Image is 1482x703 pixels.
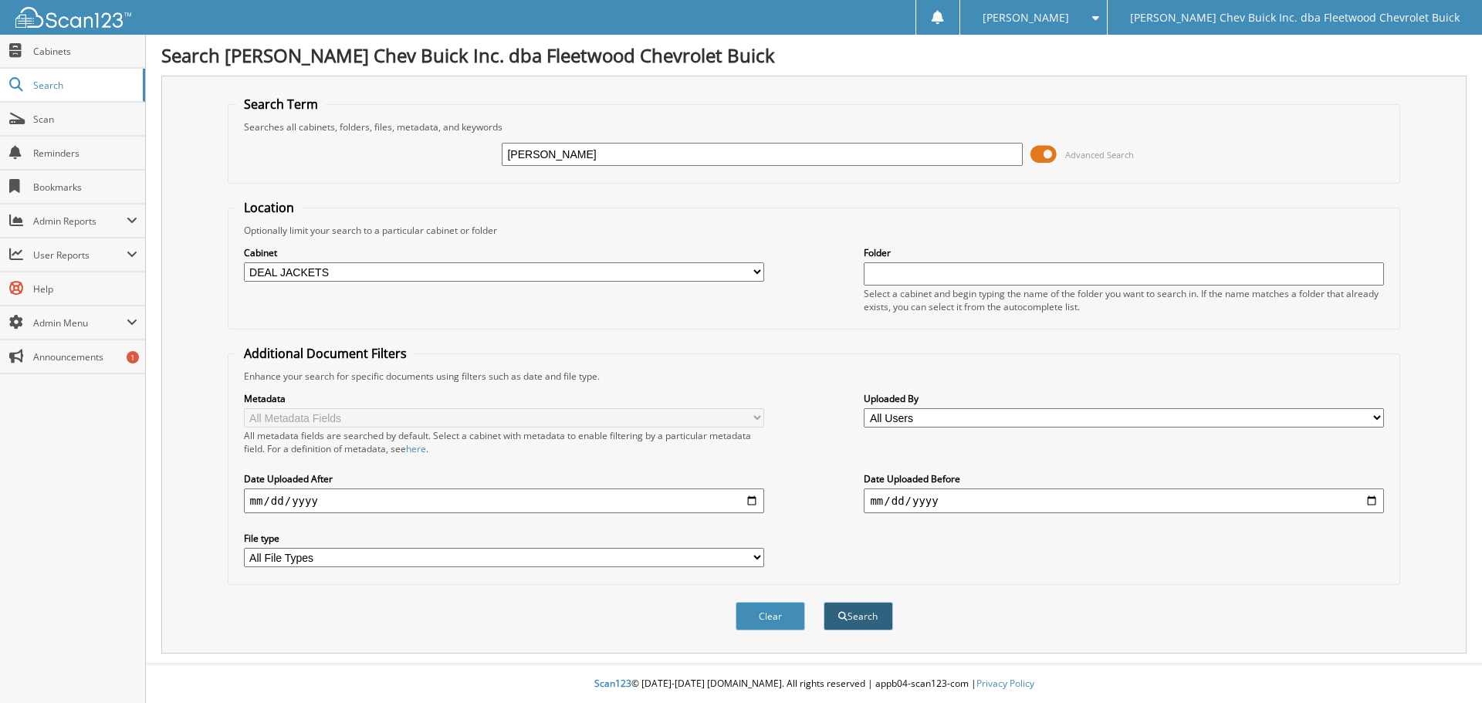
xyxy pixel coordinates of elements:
[976,677,1034,690] a: Privacy Policy
[983,13,1069,22] span: [PERSON_NAME]
[236,96,326,113] legend: Search Term
[244,532,764,545] label: File type
[244,429,764,455] div: All metadata fields are searched by default. Select a cabinet with metadata to enable filtering b...
[33,79,135,92] span: Search
[33,316,127,330] span: Admin Menu
[161,42,1467,68] h1: Search [PERSON_NAME] Chev Buick Inc. dba Fleetwood Chevrolet Buick
[406,442,426,455] a: here
[824,602,893,630] button: Search
[864,287,1384,313] div: Select a cabinet and begin typing the name of the folder you want to search in. If the name match...
[864,488,1384,513] input: end
[864,392,1384,405] label: Uploaded By
[864,246,1384,259] label: Folder
[236,370,1392,383] div: Enhance your search for specific documents using filters such as date and file type.
[864,472,1384,485] label: Date Uploaded Before
[594,677,631,690] span: Scan123
[15,7,131,28] img: scan123-logo-white.svg
[33,282,137,296] span: Help
[33,215,127,228] span: Admin Reports
[236,120,1392,134] div: Searches all cabinets, folders, files, metadata, and keywords
[244,392,764,405] label: Metadata
[33,147,137,160] span: Reminders
[1065,149,1134,161] span: Advanced Search
[244,472,764,485] label: Date Uploaded After
[1130,13,1460,22] span: [PERSON_NAME] Chev Buick Inc. dba Fleetwood Chevrolet Buick
[736,602,805,630] button: Clear
[127,351,139,363] div: 1
[33,350,137,363] span: Announcements
[33,113,137,126] span: Scan
[244,246,764,259] label: Cabinet
[236,224,1392,237] div: Optionally limit your search to a particular cabinet or folder
[236,199,302,216] legend: Location
[33,45,137,58] span: Cabinets
[236,345,414,362] legend: Additional Document Filters
[33,248,127,262] span: User Reports
[146,665,1482,703] div: © [DATE]-[DATE] [DOMAIN_NAME]. All rights reserved | appb04-scan123-com |
[244,488,764,513] input: start
[33,181,137,194] span: Bookmarks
